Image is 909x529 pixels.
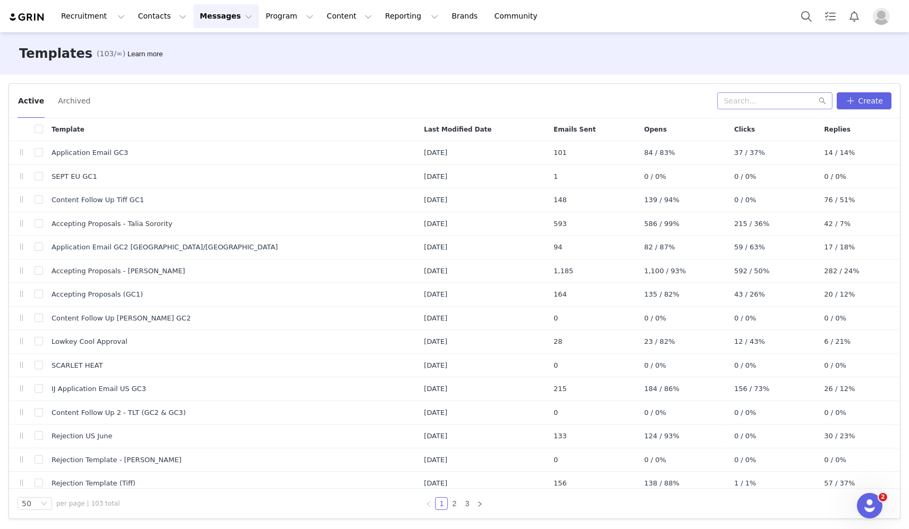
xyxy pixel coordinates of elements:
span: 94 [554,242,563,253]
span: 1,100 / 93% [644,266,686,276]
span: IJ Application Email US GC3 [52,384,146,394]
span: 184 / 86% [644,384,679,394]
div: Tooltip anchor [125,49,165,59]
span: (103/∞) [97,48,125,59]
span: 156 / 73% [734,384,769,394]
span: 30 / 23% [824,431,855,441]
span: 0 / 0% [644,360,667,371]
span: 43 / 26% [734,289,765,300]
span: 593 [554,219,567,229]
span: 1 [554,171,558,182]
span: [DATE] [424,171,447,182]
div: 50 [22,498,31,509]
span: 26 / 12% [824,384,855,394]
i: icon: right [477,501,483,507]
span: 0 / 0% [734,455,757,465]
button: Archived [57,92,91,109]
a: 2 [448,498,460,509]
span: 82 / 87% [644,242,675,253]
span: 23 / 82% [644,336,675,347]
span: 20 / 12% [824,289,855,300]
input: Search... [717,92,832,109]
span: 156 [554,478,567,489]
button: Active [18,92,45,109]
li: Next Page [473,497,486,510]
span: Rejection Template (Tiff) [52,478,135,489]
span: [DATE] [424,266,447,276]
span: 0 / 0% [644,313,667,324]
span: Rejection Template - [PERSON_NAME] [52,455,182,465]
span: 59 / 63% [734,242,765,253]
span: SEPT EU GC1 [52,171,97,182]
a: Brands [445,4,487,28]
span: 592 / 50% [734,266,769,276]
span: Replies [824,125,850,134]
span: Content Follow Up 2 - TLT (GC2 & GC3) [52,407,186,418]
span: 135 / 82% [644,289,679,300]
span: 0 / 0% [734,407,757,418]
span: 0 / 0% [734,431,757,441]
span: Accepting Proposals - Talia Sorority [52,219,173,229]
span: 0 / 0% [824,360,846,371]
span: 124 / 93% [644,431,679,441]
span: Opens [644,125,667,134]
span: [DATE] [424,219,447,229]
span: Application Email GC3 [52,148,128,158]
span: 17 / 18% [824,242,855,253]
a: Tasks [819,4,842,28]
span: 1 / 1% [734,478,757,489]
span: 164 [554,289,567,300]
span: Last Modified Date [424,125,491,134]
span: [DATE] [424,431,447,441]
button: Create [837,92,891,109]
button: Notifications [843,4,866,28]
span: 0 [554,360,558,371]
a: Community [488,4,549,28]
span: Clicks [734,125,755,134]
span: 0 [554,313,558,324]
span: 282 / 24% [824,266,859,276]
h3: Templates [19,44,92,63]
button: Messages [193,4,259,28]
span: 0 [554,455,558,465]
span: [DATE] [424,384,447,394]
span: 0 / 0% [824,313,846,324]
span: [DATE] [424,455,447,465]
i: icon: down [41,500,47,508]
span: 0 / 0% [824,171,846,182]
span: 28 [554,336,563,347]
span: [DATE] [424,148,447,158]
span: Accepting Proposals - [PERSON_NAME] [52,266,185,276]
button: Reporting [379,4,445,28]
span: 101 [554,148,567,158]
span: SCARLET HEAT [52,360,103,371]
button: Profile [866,8,900,25]
span: 6 / 21% [824,336,851,347]
span: 133 [554,431,567,441]
button: Recruitment [55,4,131,28]
span: [DATE] [424,313,447,324]
span: 37 / 37% [734,148,765,158]
span: 138 / 88% [644,478,679,489]
li: 3 [461,497,473,510]
span: [DATE] [424,289,447,300]
span: 0 / 0% [644,455,667,465]
span: 139 / 94% [644,195,679,205]
span: Rejection US June [52,431,112,441]
span: 0 / 0% [644,171,667,182]
span: [DATE] [424,478,447,489]
span: Content Follow Up [PERSON_NAME] GC2 [52,313,191,324]
span: 0 / 0% [644,407,667,418]
span: 148 [554,195,567,205]
button: Program [259,4,320,28]
span: Emails Sent [554,125,596,134]
span: [DATE] [424,242,447,253]
img: grin logo [9,12,46,22]
span: Accepting Proposals (GC1) [52,289,143,300]
img: placeholder-profile.jpg [873,8,890,25]
i: icon: search [819,97,826,105]
iframe: Intercom live chat [857,493,882,518]
span: 586 / 99% [644,219,679,229]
